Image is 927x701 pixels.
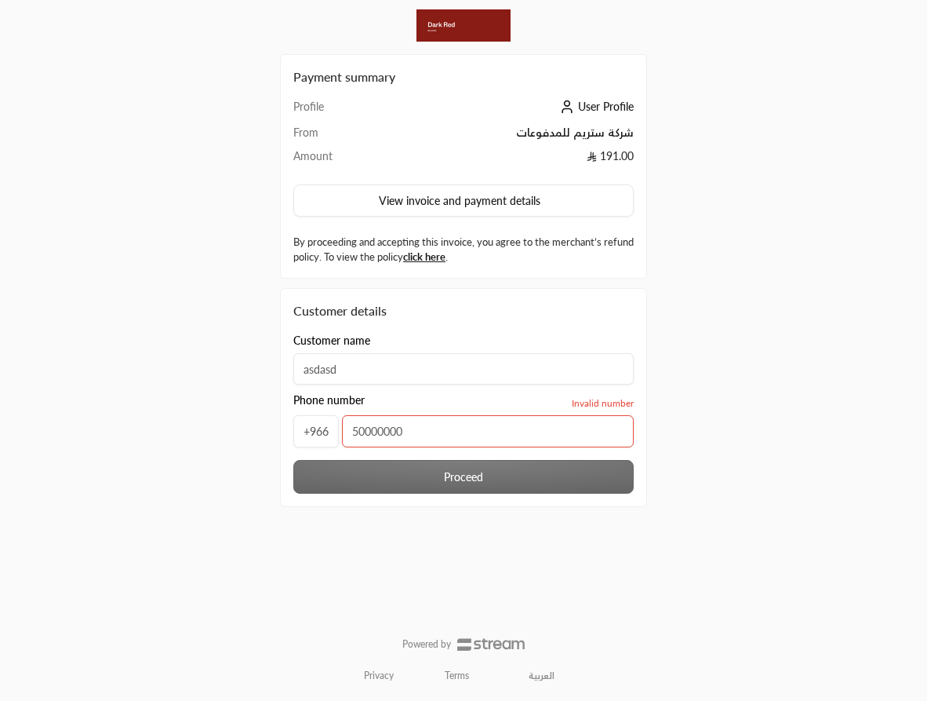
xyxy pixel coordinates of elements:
[293,235,634,265] label: By proceeding and accepting this invoice, you agree to the merchant’s refund policy. To view the ...
[293,333,370,349] span: Customer name
[556,100,634,113] a: User Profile
[293,68,634,86] h2: Payment summary
[379,148,634,172] td: 191.00
[293,184,634,217] button: View invoice and payment details
[293,99,379,125] td: Profile
[293,301,634,320] div: Customer details
[293,353,634,385] input: Customer name
[402,638,451,651] p: Powered by
[293,415,339,447] span: +966
[403,250,445,263] a: click here
[364,670,394,682] a: Privacy
[379,125,634,148] td: شركة ستريم للمدفوعات
[520,663,563,688] a: العربية
[342,415,634,447] input: Phone number
[293,125,379,148] td: From
[578,100,634,113] span: User Profile
[293,148,379,172] td: Amount
[572,392,634,410] div: Invalid number
[293,392,365,410] span: Phone number
[445,670,469,682] a: Terms
[416,9,511,42] img: Company Logo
